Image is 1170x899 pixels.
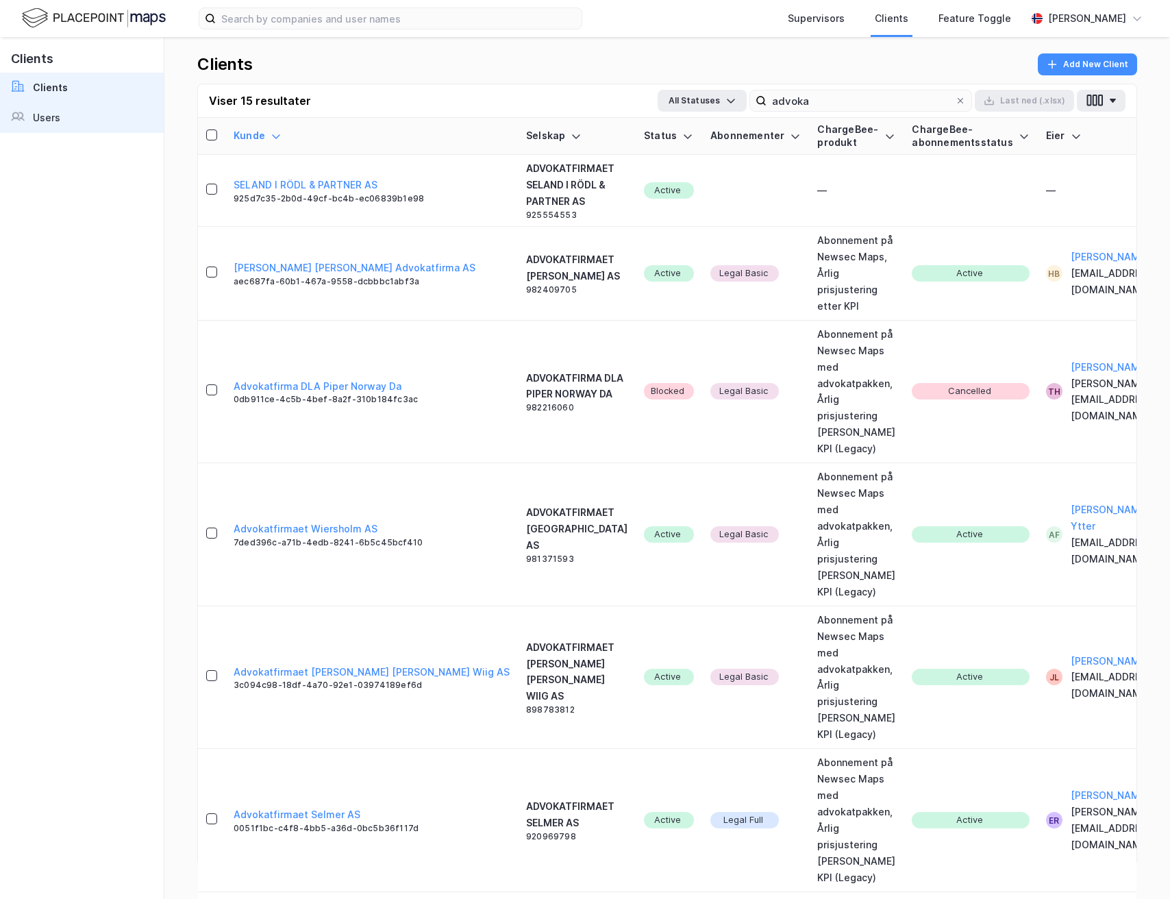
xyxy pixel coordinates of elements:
[1071,359,1156,425] div: [PERSON_NAME][EMAIL_ADDRESS][DOMAIN_NAME]
[526,554,627,565] div: 981371593
[1049,669,1059,685] div: JL
[234,806,360,823] button: Advokatfirmaet Selmer AS
[234,680,510,691] div: 3c094c98-18df-4a70-92e1-03974189ef6d
[33,110,60,126] div: Users
[526,704,627,715] div: 898783812
[1071,249,1156,298] div: [EMAIL_ADDRESS][DOMAIN_NAME]
[234,193,424,204] div: 925d7c35-2b0d-49cf-bc4b-ec06839b1e98
[1071,249,1149,265] button: [PERSON_NAME]
[234,260,475,276] button: [PERSON_NAME] [PERSON_NAME] Advokatfirma AS
[22,6,166,30] img: logo.f888ab2527a4732fd821a326f86c7f29.svg
[710,130,801,143] div: Abonnementer
[767,90,955,111] input: Search by company name
[526,210,627,221] div: 925554553
[644,130,694,143] div: Status
[1049,526,1060,543] div: AF
[1071,787,1156,853] div: [PERSON_NAME][EMAIL_ADDRESS][DOMAIN_NAME]
[526,402,627,413] div: 982216060
[1071,653,1149,669] button: [PERSON_NAME]
[526,798,627,831] div: ADVOKATFIRMAET SELMER AS
[197,53,252,75] div: Clients
[1071,787,1149,804] button: [PERSON_NAME]
[817,754,895,886] div: Abonnement på Newsec Maps med advokatpakken, Årlig prisjustering [PERSON_NAME] KPI (Legacy)
[526,251,627,284] div: ADVOKATFIRMAET [PERSON_NAME] AS
[234,664,510,680] button: Advokatfirmaet [PERSON_NAME] [PERSON_NAME] Wiig AS
[33,79,68,96] div: Clients
[817,182,895,199] div: —
[1101,833,1170,899] div: Kontrollprogram for chat
[526,831,627,842] div: 920969798
[1048,265,1060,282] div: HB
[1071,502,1156,534] button: [PERSON_NAME]-Ytter
[1048,10,1126,27] div: [PERSON_NAME]
[658,90,747,112] button: All Statuses
[526,130,627,143] div: Selskap
[817,123,895,149] div: ChargeBee-produkt
[234,521,377,537] button: Advokatfirmaet Wiersholm AS
[209,93,311,109] div: Viser 15 resultater
[234,537,423,548] div: 7ded396c-a71b-4edb-8241-6b5c45bcf410
[817,232,895,315] div: Abonnement på Newsec Maps, Årlig prisjustering etter KPI
[526,504,627,554] div: ADVOKATFIRMAET [GEOGRAPHIC_DATA] AS
[234,130,510,143] div: Kunde
[1101,833,1170,899] iframe: Chat Widget
[817,326,895,458] div: Abonnement på Newsec Maps med advokatpakken, Årlig prisjustering [PERSON_NAME] KPI (Legacy)
[526,284,627,295] div: 982409705
[1048,383,1060,399] div: TH
[234,276,475,287] div: aec687fa-60b1-467a-9558-dcbbbc1abf3a
[875,10,908,27] div: Clients
[1038,53,1137,75] button: Add New Client
[526,160,627,210] div: ADVOKATFIRMAET SELAND I RÖDL & PARTNER AS
[234,823,419,834] div: 0051f1bc-c4f8-4bb5-a36d-0bc5b36f117d
[216,8,582,29] input: Search by companies and user names
[234,177,377,193] button: SELAND I RÖDL & PARTNER AS
[234,378,401,395] button: Advokatfirma DLA Piper Norway Da
[1071,502,1156,567] div: [EMAIL_ADDRESS][DOMAIN_NAME]
[526,639,627,705] div: ADVOKATFIRMAET [PERSON_NAME] [PERSON_NAME] WIIG AS
[1071,359,1149,375] button: [PERSON_NAME]
[234,394,418,405] div: 0db911ce-4c5b-4bef-8a2f-310b184fc3ac
[817,612,895,743] div: Abonnement på Newsec Maps med advokatpakken, Årlig prisjustering [PERSON_NAME] KPI (Legacy)
[1046,182,1156,199] div: —
[817,469,895,600] div: Abonnement på Newsec Maps med advokatpakken, Årlig prisjustering [PERSON_NAME] KPI (Legacy)
[1046,130,1156,143] div: Eier
[912,123,1029,149] div: ChargeBee-abonnementsstatus
[1071,653,1156,702] div: [EMAIL_ADDRESS][DOMAIN_NAME]
[938,10,1011,27] div: Feature Toggle
[788,10,845,27] div: Supervisors
[1049,812,1059,828] div: ER
[526,370,627,403] div: ADVOKATFIRMA DLA PIPER NORWAY DA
